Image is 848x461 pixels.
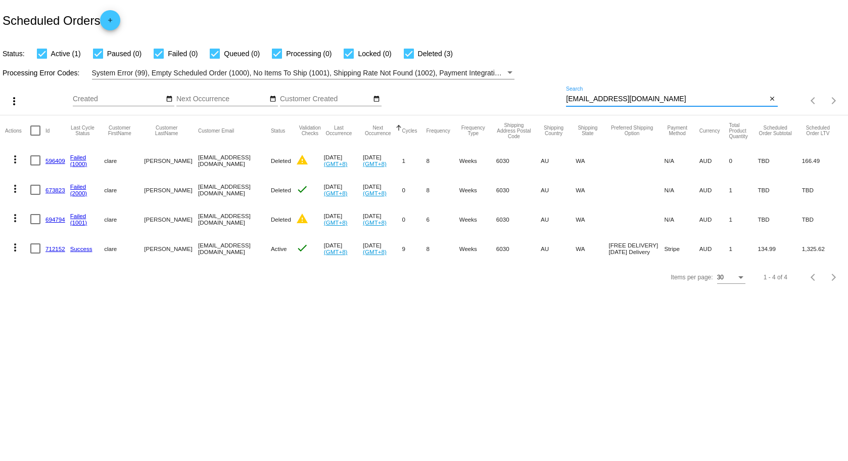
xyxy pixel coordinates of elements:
[459,146,496,175] mat-cell: Weeks
[764,274,787,281] div: 1 - 4 of 4
[729,175,758,204] mat-cell: 1
[576,146,608,175] mat-cell: WA
[280,95,371,103] input: Customer Created
[296,183,308,195] mat-icon: check
[729,204,758,234] mat-cell: 1
[363,175,402,204] mat-cell: [DATE]
[541,125,567,136] button: Change sorting for ShippingCountry
[402,175,426,204] mat-cell: 0
[426,175,459,204] mat-cell: 8
[363,248,387,255] a: (GMT+8)
[324,146,363,175] mat-cell: [DATE]
[804,91,824,111] button: Previous page
[324,160,348,167] a: (GMT+8)
[699,234,729,263] mat-cell: AUD
[92,67,515,79] mat-select: Filter by Processing Error Codes
[224,48,260,60] span: Queued (0)
[729,234,758,263] mat-cell: 1
[758,204,802,234] mat-cell: TBD
[70,245,92,252] a: Success
[70,219,87,226] a: (1001)
[496,146,541,175] mat-cell: 6030
[296,115,324,146] mat-header-cell: Validation Checks
[496,175,541,204] mat-cell: 6030
[373,95,380,103] mat-icon: date_range
[426,128,450,134] button: Change sorting for Frequency
[609,234,665,263] mat-cell: [FREE DELIVERY] [DATE] Delivery
[324,125,354,136] button: Change sorting for LastOccurrenceUtc
[418,48,453,60] span: Deleted (3)
[324,248,348,255] a: (GMT+8)
[363,146,402,175] mat-cell: [DATE]
[402,204,426,234] mat-cell: 0
[104,146,144,175] mat-cell: clare
[70,213,86,219] a: Failed
[271,245,287,252] span: Active
[824,91,844,111] button: Next page
[271,128,285,134] button: Change sorting for Status
[358,48,391,60] span: Locked (0)
[271,157,291,164] span: Deleted
[104,125,135,136] button: Change sorting for CustomerFirstName
[198,204,271,234] mat-cell: [EMAIL_ADDRESS][DOMAIN_NAME]
[804,267,824,287] button: Previous page
[699,175,729,204] mat-cell: AUD
[296,213,308,225] mat-icon: warning
[271,216,291,223] span: Deleted
[699,204,729,234] mat-cell: AUD
[45,128,50,134] button: Change sorting for Id
[426,234,459,263] mat-cell: 8
[802,175,843,204] mat-cell: TBD
[286,48,332,60] span: Processing (0)
[363,234,402,263] mat-cell: [DATE]
[459,175,496,204] mat-cell: Weeks
[576,234,608,263] mat-cell: WA
[296,242,308,254] mat-icon: check
[198,128,234,134] button: Change sorting for CustomerEmail
[758,175,802,204] mat-cell: TBD
[107,48,142,60] span: Paused (0)
[144,146,198,175] mat-cell: [PERSON_NAME]
[45,157,65,164] a: 596409
[45,216,65,223] a: 694794
[70,190,87,196] a: (2000)
[824,267,844,287] button: Next page
[802,146,843,175] mat-cell: 166.49
[70,160,87,167] a: (1000)
[104,234,144,263] mat-cell: clare
[802,125,834,136] button: Change sorting for LifetimeValue
[699,128,720,134] button: Change sorting for CurrencyIso
[802,234,843,263] mat-cell: 1,325.62
[104,17,116,29] mat-icon: add
[70,183,86,190] a: Failed
[269,95,276,103] mat-icon: date_range
[363,204,402,234] mat-cell: [DATE]
[576,175,608,204] mat-cell: WA
[8,95,20,107] mat-icon: more_vert
[9,212,21,224] mat-icon: more_vert
[176,95,267,103] input: Next Occurrence
[541,175,576,204] mat-cell: AU
[758,146,802,175] mat-cell: TBD
[144,125,189,136] button: Change sorting for CustomerLastName
[5,115,30,146] mat-header-cell: Actions
[144,234,198,263] mat-cell: [PERSON_NAME]
[51,48,81,60] span: Active (1)
[363,219,387,226] a: (GMT+8)
[324,219,348,226] a: (GMT+8)
[324,190,348,196] a: (GMT+8)
[402,146,426,175] mat-cell: 1
[324,234,363,263] mat-cell: [DATE]
[9,153,21,165] mat-icon: more_vert
[166,95,173,103] mat-icon: date_range
[699,146,729,175] mat-cell: AUD
[3,10,120,30] h2: Scheduled Orders
[717,274,724,281] span: 30
[729,146,758,175] mat-cell: 0
[758,125,792,136] button: Change sorting for Subtotal
[665,234,699,263] mat-cell: Stripe
[168,48,198,60] span: Failed (0)
[402,128,417,134] button: Change sorting for Cycles
[402,234,426,263] mat-cell: 9
[541,146,576,175] mat-cell: AU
